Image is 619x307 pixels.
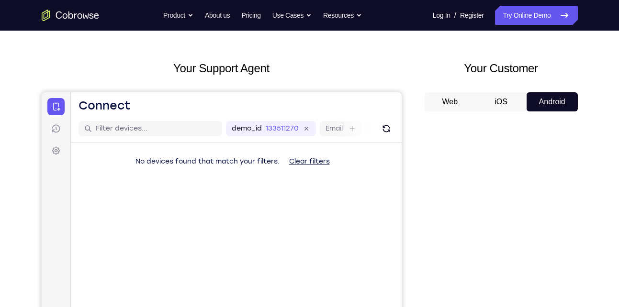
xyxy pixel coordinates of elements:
[323,6,362,25] button: Resources
[205,6,230,25] a: About us
[527,92,578,111] button: Android
[42,10,99,21] a: Go to the home page
[460,6,484,25] a: Register
[433,6,450,25] a: Log In
[425,60,578,77] h2: Your Customer
[163,6,193,25] button: Product
[495,6,577,25] a: Try Online Demo
[166,288,224,307] button: 6-digit code
[272,6,312,25] button: Use Cases
[475,92,527,111] button: iOS
[240,60,296,79] button: Clear filters
[94,65,238,73] span: No devices found that match your filters.
[42,60,402,77] h2: Your Support Agent
[425,92,476,111] button: Web
[454,10,456,21] span: /
[241,6,260,25] a: Pricing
